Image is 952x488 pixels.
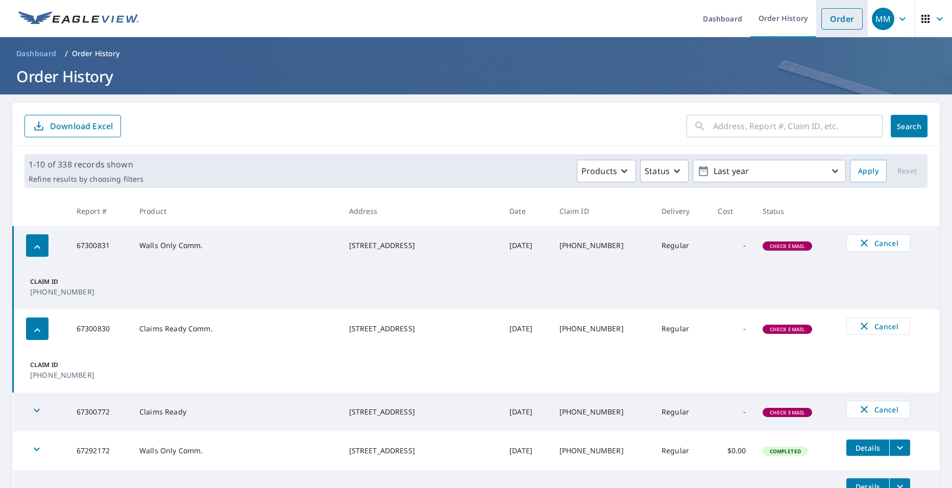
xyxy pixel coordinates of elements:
p: Last year [710,162,829,180]
span: Check Email [764,242,812,250]
button: Search [891,115,927,137]
td: Regular [653,309,710,348]
div: [STREET_ADDRESS] [349,446,494,456]
p: Products [581,165,617,177]
a: Order [821,8,863,30]
img: EV Logo [18,11,139,27]
td: [DATE] [501,431,551,470]
div: [STREET_ADDRESS] [349,407,494,417]
th: Claim ID [551,196,653,226]
span: Cancel [857,403,899,416]
p: Claim ID [30,360,94,370]
button: Status [640,160,689,182]
td: - [710,226,754,265]
td: Regular [653,431,710,470]
input: Address, Report #, Claim ID, etc. [713,112,883,140]
td: Walls Only Comm. [131,431,340,470]
span: Check Email [764,326,812,333]
button: Products [577,160,636,182]
td: [PHONE_NUMBER] [551,309,653,348]
td: - [710,393,754,431]
th: Status [754,196,838,226]
td: Claims Ready Comm. [131,309,340,348]
p: Status [645,165,670,177]
td: Regular [653,226,710,265]
p: Order History [72,48,120,59]
td: [DATE] [501,226,551,265]
td: - [710,309,754,348]
p: [PHONE_NUMBER] [30,370,94,380]
span: Completed [764,448,807,455]
th: Report # [68,196,131,226]
p: Claim ID [30,277,94,286]
th: Cost [710,196,754,226]
td: 67292172 [68,431,131,470]
button: Last year [693,160,846,182]
td: 67300830 [68,309,131,348]
th: Delivery [653,196,710,226]
div: MM [872,8,894,30]
th: Date [501,196,551,226]
th: Address [341,196,502,226]
span: Cancel [857,237,899,249]
p: 1-10 of 338 records shown [29,158,143,170]
li: / [65,47,68,60]
th: Product [131,196,340,226]
button: Apply [850,160,887,182]
td: [PHONE_NUMBER] [551,226,653,265]
span: Search [899,121,919,131]
button: detailsBtn-67292172 [846,440,889,456]
td: Regular [653,393,710,431]
td: Claims Ready [131,393,340,431]
td: 67300831 [68,226,131,265]
h1: Order History [12,66,940,87]
span: Apply [858,165,878,178]
td: Walls Only Comm. [131,226,340,265]
p: Refine results by choosing filters [29,175,143,184]
span: Dashboard [16,48,57,59]
p: [PHONE_NUMBER] [30,286,94,297]
span: Details [852,443,883,453]
nav: breadcrumb [12,45,940,62]
div: [STREET_ADDRESS] [349,240,494,251]
td: [PHONE_NUMBER] [551,431,653,470]
td: [DATE] [501,309,551,348]
button: Cancel [846,318,910,335]
button: Download Excel [25,115,121,137]
span: Cancel [857,320,899,332]
a: Dashboard [12,45,61,62]
td: 67300772 [68,393,131,431]
td: [PHONE_NUMBER] [551,393,653,431]
button: filesDropdownBtn-67292172 [889,440,910,456]
p: Download Excel [50,120,113,132]
div: [STREET_ADDRESS] [349,324,494,334]
td: $0.00 [710,431,754,470]
button: Cancel [846,401,910,418]
button: Cancel [846,234,910,252]
span: Check Email [764,409,812,416]
td: [DATE] [501,393,551,431]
